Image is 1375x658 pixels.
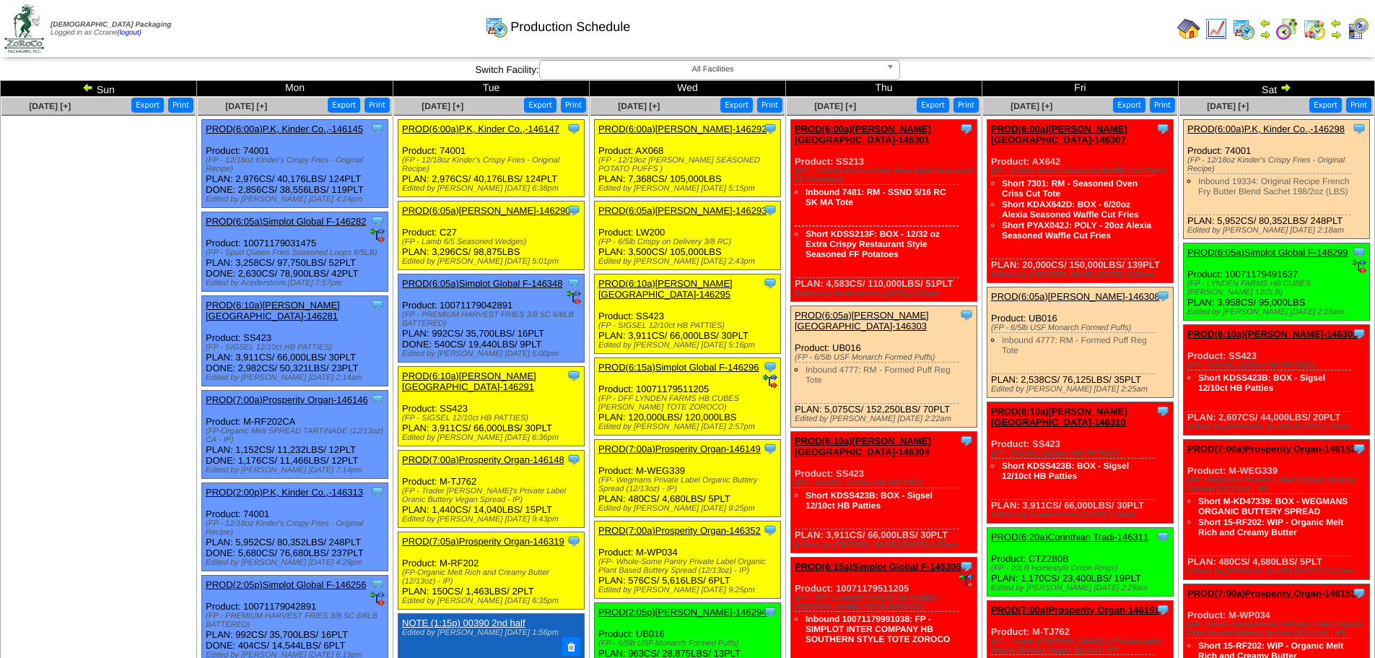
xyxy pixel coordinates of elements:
[29,101,71,111] a: [DATE] [+]
[598,156,780,173] div: (FP - 12/19oz [PERSON_NAME] SEASONED POTATO PUFFS )
[1198,517,1343,537] a: Short 15-RF202: WIP - Organic Melt Rich and Creamy Butter
[598,238,780,246] div: (FP - 6/5lb Crispy on Delivery 3/8 RC)
[202,391,388,479] div: Product: M-RF202CA PLAN: 1,152CS / 11,232LBS / 12PLT DONE: 1,176CS / 11,466LBS / 12PLT
[202,212,388,292] div: Product: 10071179031475 PLAN: 3,258CS / 97,750LBS / 52PLT DONE: 2,630CS / 78,900LBS / 42PLT
[402,515,584,524] div: Edited by [PERSON_NAME] [DATE] 9:43pm
[598,639,780,648] div: (FP - 6/5lb USF Monarch Formed Puffs)
[1187,124,1345,134] a: PROD(6:00a)P.K, Kinder Co.,-146298
[1260,29,1271,40] img: arrowright.gif
[991,124,1127,145] a: PROD(6:00a)[PERSON_NAME][GEOGRAPHIC_DATA]-146307
[328,98,360,113] button: Export
[991,385,1173,394] div: Edited by [PERSON_NAME] [DATE] 2:25am
[206,612,388,629] div: (FP - PREMIUM HARVEST FRIES 3/8 SC 6/6LB BATTERED)
[398,274,585,363] div: Product: 10071179042891 PLAN: 992CS / 35,700LBS / 16PLT DONE: 540CS / 19,440LBS / 9PLT
[402,568,584,586] div: (FP-Organic Melt Rich and Creamy Butter (12/13oz) - IP)
[402,156,584,173] div: (FP - 12/18oz Kinder's Crispy Fries - Original Recipe)
[1187,620,1369,638] div: (FP- Whole-Some Pantry Private Label Organic Plant Based Buttery Spread (12/13oz) - IP)
[598,586,780,594] div: Edited by [PERSON_NAME] [DATE] 9:25pm
[206,427,388,444] div: (FP-Organic Melt SPREAD TARTINADE (12/13oz) CA - IP)
[786,81,982,97] td: Thu
[206,579,367,590] a: PROD(2:05p)Simplot Global F-146256
[795,540,977,549] div: Edited by [PERSON_NAME] [DATE] 2:23am
[1156,529,1170,544] img: Tooltip
[598,341,780,350] div: Edited by [PERSON_NAME] [DATE] 5:16pm
[814,101,856,111] a: [DATE] [+]
[398,120,585,197] div: Product: 74001 PLAN: 2,976CS / 40,176LBS / 124PLT
[598,443,761,454] a: PROD(7:00a)Prosperity Organ-146149
[402,618,525,628] a: NOTE (1:15p) 00390 2nd half
[598,423,780,431] div: Edited by [PERSON_NAME] [DATE] 2:57pm
[917,98,949,113] button: Export
[795,310,929,332] a: PROD(6:05a)[PERSON_NAME][GEOGRAPHIC_DATA]-146303
[595,440,781,517] div: Product: M-WEG339 PLAN: 480CS / 4,680LBS / 5PLT
[991,449,1173,458] div: (FP - SIGSEL 12/10ct HB PATTIES)
[398,451,585,528] div: Product: M-TJ762 PLAN: 1,440CS / 14,040LBS / 15PLT
[567,534,581,548] img: Tooltip
[1352,121,1366,136] img: Tooltip
[1156,289,1170,303] img: Tooltip
[982,81,1179,97] td: Fri
[370,121,385,136] img: Tooltip
[991,270,1173,279] div: Edited by [PERSON_NAME] [DATE] 2:25am
[1330,29,1342,40] img: arrowright.gif
[1187,588,1356,599] a: PROD(7:00a)Prosperity Organ-146153
[206,300,340,321] a: PROD(6:10a)[PERSON_NAME][GEOGRAPHIC_DATA]-146281
[1187,423,1369,431] div: Edited by [PERSON_NAME] [DATE] 2:19am
[618,101,660,111] a: [DATE] [+]
[206,124,363,134] a: PROD(6:00a)P.K, Kinder Co.,-146145
[370,214,385,228] img: Tooltip
[1303,17,1326,40] img: calendarinout.gif
[791,432,977,553] div: Product: SS423 PLAN: 3,911CS / 66,000LBS / 30PLT
[206,487,363,498] a: PROD(2:00p)P.K, Kinder Co.,-146313
[598,476,780,493] div: (FP- Wegmans Private Label Organic Buttery Spread (12/13oz) - IP)
[402,350,584,358] div: Edited by [PERSON_NAME] [DATE] 5:00pm
[1179,81,1375,97] td: Sat
[757,98,782,113] button: Print
[1187,443,1356,454] a: PROD(7:00a)Prosperity Organ-146152
[595,202,781,270] div: Product: LW200 PLAN: 3,500CS / 105,000LBS
[1280,82,1291,93] img: arrowright.gif
[806,490,933,511] a: Short KDSS423B: BOX - Sigsel 12/10ct HB Patties
[598,394,780,412] div: (FP - DFF LYNDEN FARMS HB CUBES [PERSON_NAME] TOTE ZOROCO)
[806,187,946,207] a: Inbound 7481: RM - SSND 5/16 RC SK MA Tote
[795,594,977,611] div: (FP - DFF LYNDEN FARMS HB CUBES [PERSON_NAME] TOTE ZOROCO)
[365,98,390,113] button: Print
[987,120,1174,283] div: Product: AX642 PLAN: 20,000CS / 150,000LBS / 139PLT
[567,121,581,136] img: Tooltip
[398,202,585,270] div: Product: C27 PLAN: 3,296CS / 98,875LBS
[763,121,777,136] img: Tooltip
[795,289,977,298] div: Edited by Acederstrom [DATE] 2:21am
[991,605,1159,615] a: PROD(7:00a)Prosperity Organ-146151
[422,101,463,111] a: [DATE] [+]
[206,343,388,352] div: (FP - SIGSEL 12/10ct HB PATTIES)
[1184,440,1370,580] div: Product: M-WEG339 PLAN: 480CS / 4,680LBS / 5PLT
[206,248,388,257] div: (FP - Spud Queen Fries Seasoned Loops 6/5LB)
[1309,98,1342,113] button: Export
[1205,17,1228,40] img: line_graph.gif
[1177,17,1200,40] img: home.gif
[168,98,193,113] button: Print
[595,521,781,599] div: Product: M-WP034 PLAN: 576CS / 5,616LBS / 6PLT
[370,592,385,606] img: ediSmall.gif
[763,203,777,217] img: Tooltip
[1187,567,1369,576] div: Edited by [PERSON_NAME] [DATE] 10:47pm
[1184,243,1370,321] div: Product: 10071179491637 PLAN: 3,958CS / 95,000LBS
[562,637,580,656] button: Delete Note
[402,414,584,423] div: (FP - SIGSEL 12/10ct HB PATTIES)
[791,120,977,302] div: Product: SS213 PLAN: 4,583CS / 110,000LBS / 51PLT
[1002,178,1138,199] a: Short 7301: RM - Seasoned Oven Criss Cut Tote
[370,298,385,312] img: Tooltip
[206,466,388,475] div: Edited by [PERSON_NAME] [DATE] 7:14pm
[598,321,780,330] div: (FP - SIGSEL 12/10ct HB PATTIES)
[197,81,393,97] td: Mon
[987,528,1174,597] div: Product: CTZ280B PLAN: 1,170CS / 23,400LBS / 19PLT
[1156,404,1170,418] img: Tooltip
[598,558,780,575] div: (FP- Whole-Some Pantry Private Label Organic Plant Based Buttery Spread (12/13oz) - IP)
[795,353,977,362] div: (FP - 6/5lb USF Monarch Formed Puffs)
[1,81,197,97] td: Sun
[225,101,267,111] a: [DATE] [+]
[1187,308,1369,316] div: Edited by [PERSON_NAME] [DATE] 2:19am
